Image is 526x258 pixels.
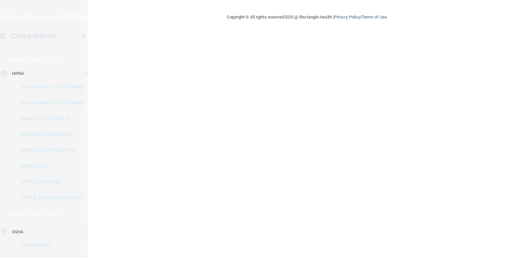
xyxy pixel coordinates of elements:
p: Documents [4,242,94,248]
p: Learn More! [29,56,64,64]
p: HIPAA [12,70,24,78]
p: Report an Incident [4,115,94,122]
p: OSHA [12,228,23,236]
p: HIPAA Risk Assessment [4,194,94,201]
p: HIPAA [9,56,26,64]
p: Business Associates [4,131,94,138]
h4: Compliance [11,31,56,41]
p: OSHA [9,210,25,217]
p: Documents and Policies [4,83,94,90]
p: Documents and Policies [4,99,94,106]
p: Emergency Planning [4,147,94,153]
p: HIPAA Checklist [4,178,94,185]
a: Privacy Policy [334,15,360,19]
div: Copyright © All rights reserved 2025 @ Rectangle Health | | [186,7,428,28]
p: Learn More! [29,210,64,217]
a: Terms of Use [361,15,387,19]
p: Resources [4,163,94,169]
